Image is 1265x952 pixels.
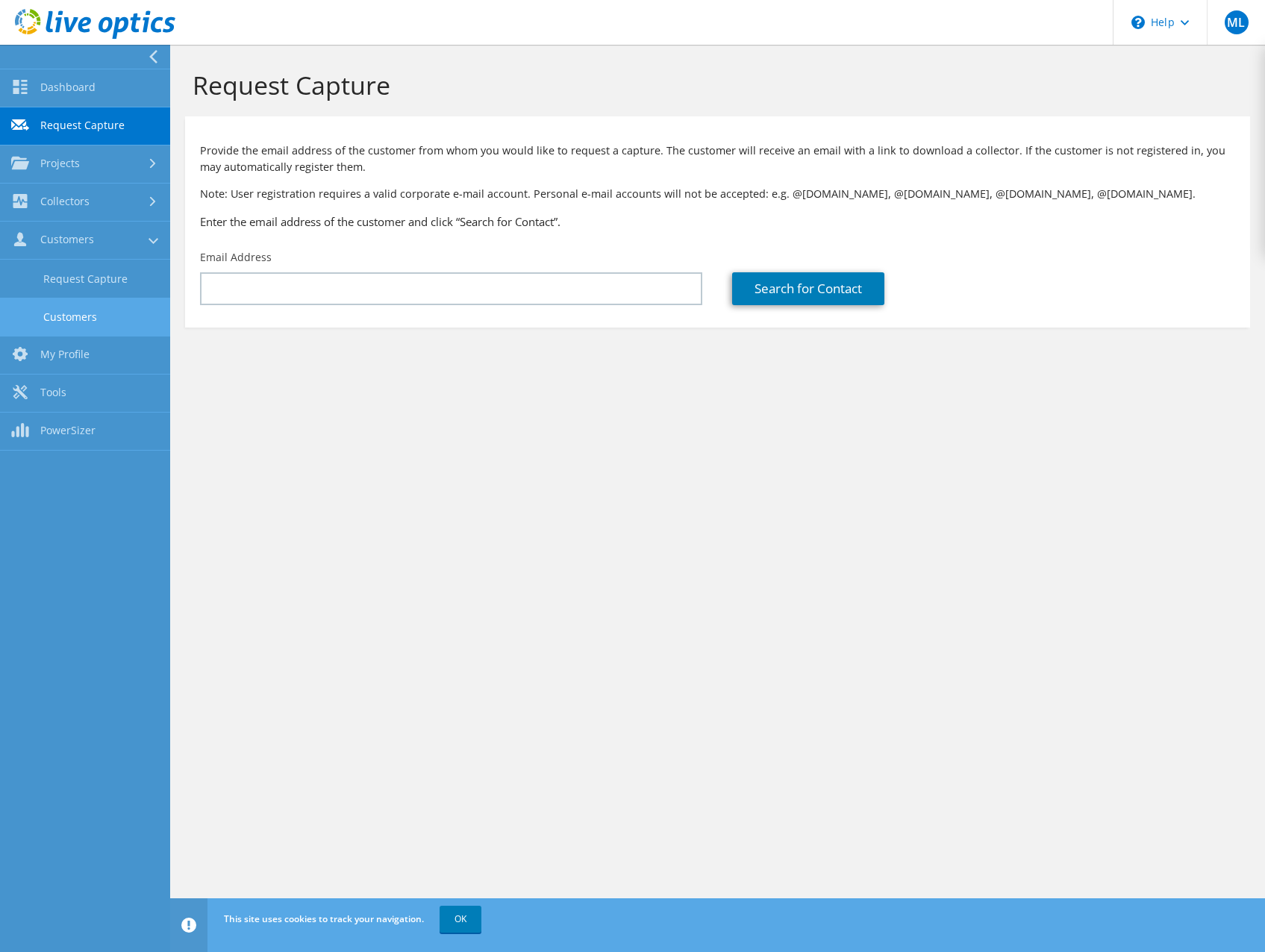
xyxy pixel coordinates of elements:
[200,143,1235,175] p: Provide the email address of the customer from whom you would like to request a capture. The cust...
[200,250,272,265] label: Email Address
[732,272,884,305] a: Search for Contact
[1225,10,1249,34] span: ML
[200,186,1235,202] p: Note: User registration requires a valid corporate e-mail account. Personal e-mail accounts will ...
[1131,16,1145,29] svg: \n
[224,912,424,925] span: This site uses cookies to track your navigation.
[193,69,1235,101] h1: Request Capture
[200,213,1235,230] h3: Enter the email address of the customer and click “Search for Contact”.
[440,906,481,933] a: OK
